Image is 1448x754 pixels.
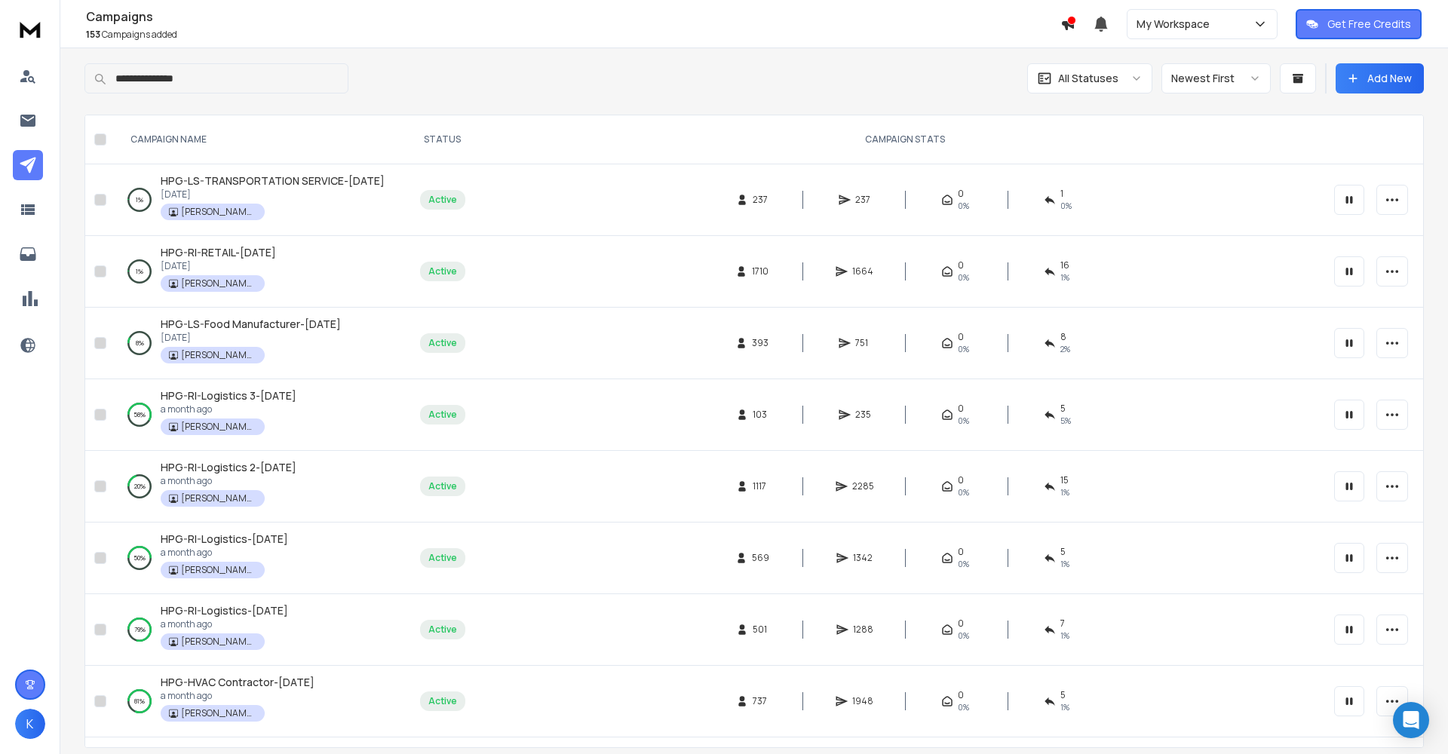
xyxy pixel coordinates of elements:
span: 15 [1060,474,1069,486]
span: 0 [958,474,964,486]
span: 0% [958,558,969,570]
button: Get Free Credits [1296,9,1422,39]
span: 103 [753,409,768,421]
td: 50%HPG-RI-Logistics-[DATE]a month ago[PERSON_NAME] Property Group [112,523,400,594]
div: Active [428,552,457,564]
span: 0% [958,630,969,642]
span: 1342 [853,552,873,564]
td: 20%HPG-RI-Logistics 2-[DATE]a month ago[PERSON_NAME] Property Group [112,451,400,523]
span: HPG-RI-Logistics-[DATE] [161,603,288,618]
a: HPG-LS-Food Manufacturer-[DATE] [161,317,341,332]
p: 79 % [134,622,146,637]
span: 1 [1060,188,1063,200]
span: 8 [1060,331,1066,343]
th: STATUS [400,115,485,164]
span: HPG-LS-Food Manufacturer-[DATE] [161,317,341,331]
button: K [15,709,45,739]
a: HPG-RI-Logistics-[DATE] [161,603,288,618]
span: 5 [1060,546,1066,558]
p: All Statuses [1058,71,1118,86]
p: Campaigns added [86,29,1060,41]
span: 1 % [1060,271,1069,284]
a: HPG-LS-TRANSPORTATION SERVICE-[DATE] [161,173,385,188]
span: 1 % [1060,630,1069,642]
span: HPG-RI-Logistics 2-[DATE] [161,460,296,474]
div: Active [428,480,457,492]
span: 237 [753,194,768,206]
h1: Campaigns [86,8,1060,26]
p: [PERSON_NAME] Property Group [181,206,256,218]
p: [DATE] [161,260,276,272]
td: 81%HPG-HVAC Contractor-[DATE]a month ago[PERSON_NAME] Property Group [112,666,400,737]
td: 8%HPG-LS-Food Manufacturer-[DATE][DATE][PERSON_NAME] Property Group [112,308,400,379]
div: Active [428,409,457,421]
p: [DATE] [161,332,341,344]
img: logo [15,15,45,43]
p: [PERSON_NAME] Property Group [181,421,256,433]
div: Active [428,624,457,636]
p: 1 % [136,264,143,279]
span: 0% [958,200,969,212]
a: HPG-RI-RETAIL-[DATE] [161,245,276,260]
div: Active [428,265,457,277]
p: [PERSON_NAME] Property Group [181,349,256,361]
p: a month ago [161,403,296,415]
p: My Workspace [1137,17,1216,32]
span: 0% [958,701,969,713]
span: 0 [958,618,964,630]
span: 2285 [852,480,874,492]
span: 0 [958,546,964,558]
p: 8 % [136,336,144,351]
td: 58%HPG-RI-Logistics 3-[DATE]a month ago[PERSON_NAME] Property Group [112,379,400,451]
span: 751 [855,337,870,349]
div: Open Intercom Messenger [1393,702,1429,738]
span: 0 [958,188,964,200]
p: 1 % [136,192,143,207]
span: 0 [958,259,964,271]
span: 393 [752,337,768,349]
span: 0% [958,271,969,284]
p: [PERSON_NAME] Property Group [181,277,256,290]
th: CAMPAIGN STATS [485,115,1325,164]
span: HPG-RI-RETAIL-[DATE] [161,245,276,259]
p: a month ago [161,475,296,487]
span: 501 [753,624,768,636]
span: 1664 [852,265,873,277]
td: 1%HPG-RI-RETAIL-[DATE][DATE][PERSON_NAME] Property Group [112,236,400,308]
p: Get Free Credits [1327,17,1411,32]
p: 20 % [134,479,146,494]
span: 235 [855,409,871,421]
span: 0% [958,343,969,355]
a: HPG-RI-Logistics-[DATE] [161,532,288,547]
a: HPG-RI-Logistics 2-[DATE] [161,460,296,475]
span: 1948 [852,695,873,707]
span: 1710 [752,265,768,277]
p: [DATE] [161,188,385,201]
span: 0% [958,415,969,427]
div: Active [428,194,457,206]
p: a month ago [161,690,314,702]
span: 0% [958,486,969,498]
div: Active [428,695,457,707]
span: 0 [958,689,964,701]
span: 237 [855,194,870,206]
span: 153 [86,28,100,41]
span: 5 % [1060,415,1071,427]
p: [PERSON_NAME] Property Group [181,564,256,576]
span: 569 [752,552,769,564]
td: 79%HPG-RI-Logistics-[DATE]a month ago[PERSON_NAME] Property Group [112,594,400,666]
span: 0 [958,331,964,343]
span: 1288 [853,624,873,636]
button: Add New [1336,63,1424,93]
a: HPG-HVAC Contractor-[DATE] [161,675,314,690]
span: 1 % [1060,558,1069,570]
span: 2 % [1060,343,1070,355]
p: [PERSON_NAME] Property Group [181,492,256,504]
p: [PERSON_NAME] Property Group [181,707,256,719]
th: CAMPAIGN NAME [112,115,400,164]
p: a month ago [161,547,288,559]
span: HPG-RI-Logistics 3-[DATE] [161,388,296,403]
p: 58 % [133,407,146,422]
